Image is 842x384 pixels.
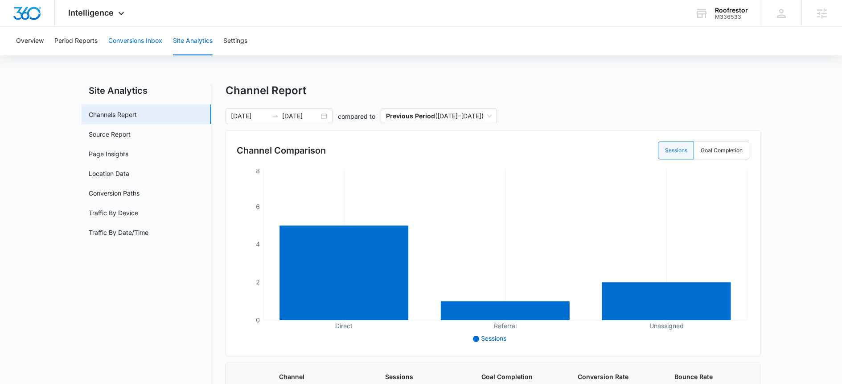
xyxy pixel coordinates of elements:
a: Traffic By Device [89,208,138,217]
span: to [271,113,279,120]
button: Site Analytics [173,27,213,55]
div: account id [715,14,748,20]
img: tab_domain_overview_orange.svg [24,52,31,59]
tspan: Unassigned [649,322,684,330]
a: Source Report [89,129,131,139]
tspan: 8 [256,167,260,175]
span: Intelligence [68,8,114,17]
a: Page Insights [89,149,128,159]
tspan: 4 [256,240,260,248]
span: Goal Completion [481,372,556,381]
label: Goal Completion [694,142,749,159]
tspan: Referral [494,322,517,330]
tspan: 0 [256,316,260,324]
div: v 4.0.25 [25,14,44,21]
div: Domain: [DOMAIN_NAME] [23,23,98,30]
button: Conversions Inbox [108,27,162,55]
a: Location Data [89,169,129,178]
span: Bounce Rate [674,372,746,381]
div: account name [715,7,748,14]
button: Period Reports [54,27,98,55]
span: Channel [279,372,364,381]
img: tab_keywords_by_traffic_grey.svg [89,52,96,59]
a: Channels Report [89,110,137,119]
a: Traffic By Date/Time [89,228,148,237]
div: Domain Overview [34,53,80,58]
div: Keywords by Traffic [99,53,150,58]
h3: Channel Comparison [237,144,326,157]
span: ( [DATE] – [DATE] ) [386,109,492,124]
p: compared to [338,112,375,121]
button: Settings [223,27,247,55]
button: Overview [16,27,44,55]
img: website_grey.svg [14,23,21,30]
span: swap-right [271,113,279,120]
img: logo_orange.svg [14,14,21,21]
tspan: 6 [256,203,260,210]
a: Conversion Paths [89,188,140,198]
span: Sessions [481,334,506,342]
span: Sessions [385,372,460,381]
tspan: 2 [256,278,260,286]
label: Sessions [658,142,694,159]
p: Previous Period [386,112,435,120]
tspan: Direct [335,322,353,330]
span: Conversion Rate [578,372,653,381]
input: Start date [231,111,268,121]
h1: Channel Report [226,84,306,97]
input: End date [282,111,319,121]
h2: Site Analytics [82,84,211,97]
